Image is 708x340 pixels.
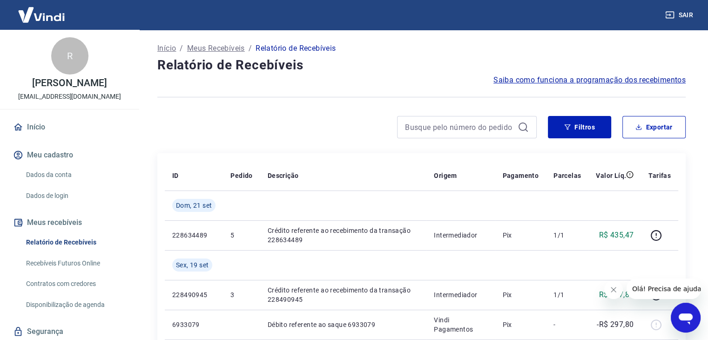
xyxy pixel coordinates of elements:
iframe: Botão para abrir a janela de mensagens [671,303,701,333]
p: Parcelas [553,171,581,180]
img: Vindi [11,0,72,29]
p: R$ 297,80 [599,289,634,300]
input: Busque pelo número do pedido [405,120,514,134]
button: Meu cadastro [11,145,128,165]
a: Meus Recebíveis [187,43,245,54]
p: [EMAIL_ADDRESS][DOMAIN_NAME] [18,92,121,102]
a: Início [11,117,128,137]
p: Crédito referente ao recebimento da transação 228634489 [268,226,419,245]
span: Sex, 19 set [176,260,209,270]
iframe: Fechar mensagem [604,280,623,299]
a: Início [157,43,176,54]
p: Intermediador [434,231,487,240]
button: Exportar [622,116,686,138]
p: Descrição [268,171,299,180]
p: 1/1 [553,231,581,240]
p: Pix [502,320,539,329]
p: Pagamento [502,171,539,180]
h4: Relatório de Recebíveis [157,56,686,75]
span: Dom, 21 set [176,201,212,210]
a: Dados de login [22,186,128,205]
p: Origem [434,171,457,180]
a: Disponibilização de agenda [22,295,128,314]
p: ID [172,171,179,180]
a: Contratos com credores [22,274,128,293]
a: Recebíveis Futuros Online [22,254,128,273]
p: / [180,43,183,54]
p: Pedido [230,171,252,180]
p: Tarifas [648,171,671,180]
button: Filtros [548,116,611,138]
p: Relatório de Recebíveis [256,43,336,54]
p: - [553,320,581,329]
p: Vindi Pagamentos [434,315,487,334]
p: Crédito referente ao recebimento da transação 228490945 [268,286,419,304]
p: 228634489 [172,231,216,240]
p: 3 [230,290,252,299]
p: 228490945 [172,290,216,299]
p: Débito referente ao saque 6933079 [268,320,419,329]
span: Olá! Precisa de ajuda? [6,7,78,14]
a: Saiba como funciona a programação dos recebimentos [493,75,686,86]
a: Dados da conta [22,165,128,184]
p: R$ 435,47 [599,230,634,241]
iframe: Mensagem da empresa [627,279,701,299]
p: Valor Líq. [596,171,626,180]
p: / [249,43,252,54]
p: Pix [502,290,539,299]
p: [PERSON_NAME] [32,78,107,88]
div: R [51,37,88,75]
p: 5 [230,231,252,240]
button: Sair [663,7,697,24]
p: Intermediador [434,290,487,299]
a: Relatório de Recebíveis [22,233,128,252]
button: Meus recebíveis [11,212,128,233]
p: -R$ 297,80 [597,319,634,330]
p: 6933079 [172,320,216,329]
p: Pix [502,231,539,240]
p: 1/1 [553,290,581,299]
